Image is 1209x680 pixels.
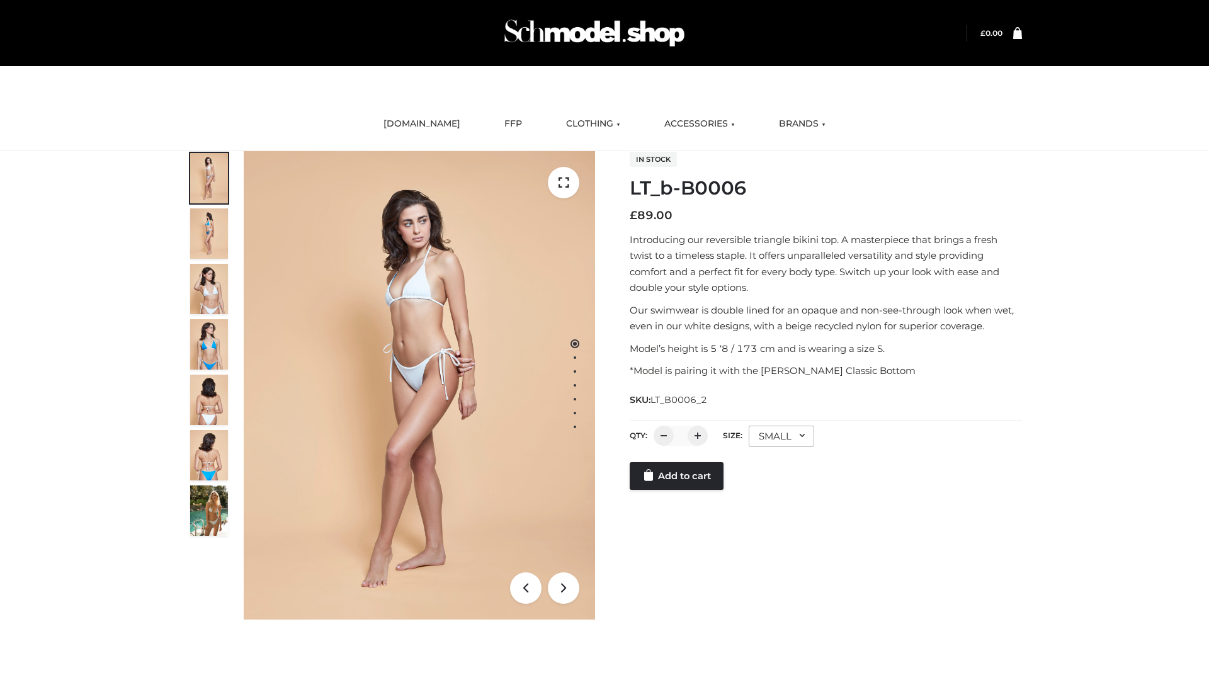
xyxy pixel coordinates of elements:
[500,8,689,58] img: Schmodel Admin 964
[630,341,1022,357] p: Model’s height is 5 ‘8 / 173 cm and is wearing a size S.
[630,208,673,222] bdi: 89.00
[495,110,531,138] a: FFP
[630,302,1022,334] p: Our swimwear is double lined for an opaque and non-see-through look when wet, even in our white d...
[723,431,742,440] label: Size:
[630,392,708,407] span: SKU:
[630,177,1022,200] h1: LT_b-B0006
[655,110,744,138] a: ACCESSORIES
[190,375,228,425] img: ArielClassicBikiniTop_CloudNine_AzureSky_OW114ECO_7-scaled.jpg
[630,431,647,440] label: QTY:
[190,430,228,480] img: ArielClassicBikiniTop_CloudNine_AzureSky_OW114ECO_8-scaled.jpg
[630,208,637,222] span: £
[630,363,1022,379] p: *Model is pairing it with the [PERSON_NAME] Classic Bottom
[980,28,985,38] span: £
[190,264,228,314] img: ArielClassicBikiniTop_CloudNine_AzureSky_OW114ECO_3-scaled.jpg
[980,28,1002,38] bdi: 0.00
[557,110,630,138] a: CLOTHING
[244,151,595,620] img: LT_b-B0006
[190,319,228,370] img: ArielClassicBikiniTop_CloudNine_AzureSky_OW114ECO_4-scaled.jpg
[374,110,470,138] a: [DOMAIN_NAME]
[769,110,835,138] a: BRANDS
[630,462,724,490] a: Add to cart
[630,232,1022,296] p: Introducing our reversible triangle bikini top. A masterpiece that brings a fresh twist to a time...
[749,426,814,447] div: SMALL
[980,28,1002,38] a: £0.00
[630,152,677,167] span: In stock
[190,208,228,259] img: ArielClassicBikiniTop_CloudNine_AzureSky_OW114ECO_2-scaled.jpg
[650,394,707,405] span: LT_B0006_2
[190,153,228,203] img: ArielClassicBikiniTop_CloudNine_AzureSky_OW114ECO_1-scaled.jpg
[190,485,228,536] img: Arieltop_CloudNine_AzureSky2.jpg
